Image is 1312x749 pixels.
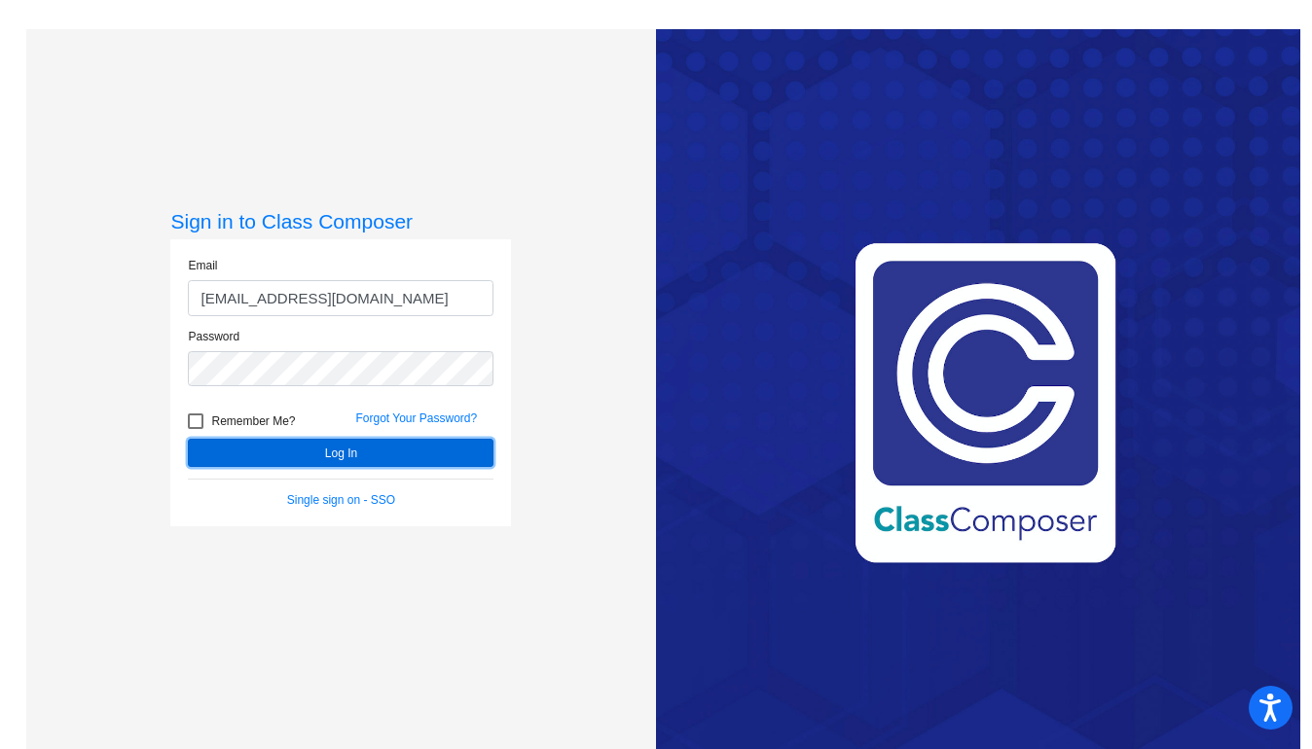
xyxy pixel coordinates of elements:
label: Email [188,257,217,274]
button: Log In [188,439,493,467]
label: Password [188,328,239,345]
a: Single sign on - SSO [287,493,395,507]
a: Forgot Your Password? [355,411,477,425]
h3: Sign in to Class Composer [170,209,511,233]
span: Remember Me? [211,410,295,433]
